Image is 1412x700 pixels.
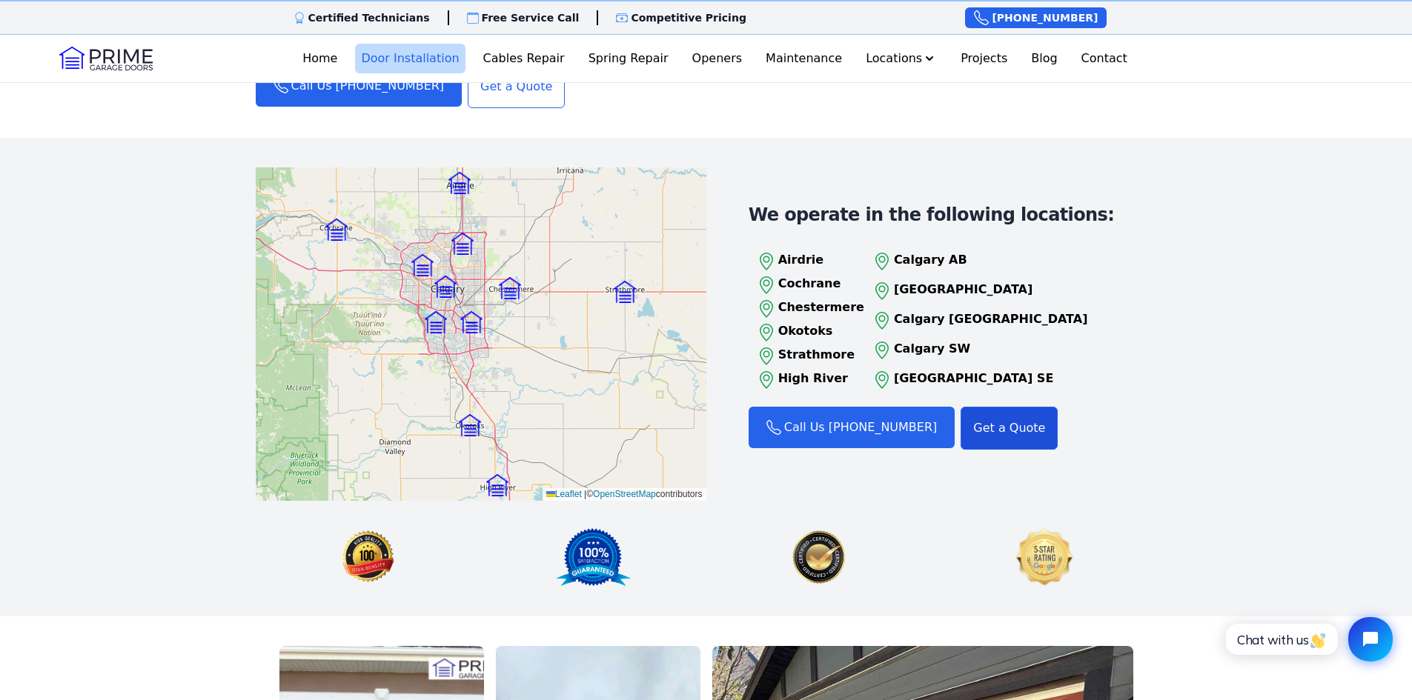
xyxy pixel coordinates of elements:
[778,251,864,269] p: Airdrie
[325,219,348,241] img: Marker
[894,281,1088,299] p: [GEOGRAPHIC_DATA]
[870,368,1088,392] a: [GEOGRAPHIC_DATA] SE
[686,44,749,73] a: Openers
[778,299,864,316] p: Chestermere
[451,233,474,255] img: Marker
[894,251,1088,269] p: Calgary AB
[468,65,565,108] a: Get a Quote
[870,279,1088,303] a: [GEOGRAPHIC_DATA]
[448,172,471,194] img: Marker
[961,407,1058,450] a: Get a Quote
[870,250,1088,273] a: Calgary AB
[749,204,1115,226] h4: We operate in the following locations:
[546,489,582,499] a: Leaflet
[755,368,864,392] a: High River
[760,44,848,73] a: Maintenance
[593,489,656,499] a: OpenStreetMap
[614,281,636,303] img: Marker
[706,527,932,587] img: Certified
[256,65,463,107] a: Call Us [PHONE_NUMBER]
[459,414,481,436] img: Marker
[778,346,864,364] p: Strathmore
[755,321,864,344] a: Okotoks
[256,527,481,587] img: 100% satisfation guaranteed
[755,273,864,297] a: Cochrane
[1210,604,1405,674] iframe: Tidio Chat
[481,527,706,587] img: 100% satisfation guaranteed
[355,44,465,73] a: Door Installation
[543,488,706,501] div: © contributors
[965,7,1107,28] a: [PHONE_NUMBER]
[894,310,1088,328] p: Calgary [GEOGRAPHIC_DATA]
[583,44,674,73] a: Spring Repair
[755,250,864,273] a: Airdrie
[59,47,153,70] img: Logo
[870,309,1088,333] a: Calgary [GEOGRAPHIC_DATA]
[870,339,1088,362] a: Calgary SW
[955,44,1013,73] a: Projects
[477,44,571,73] a: Cables Repair
[425,311,447,333] img: Marker
[499,277,521,299] img: Marker
[749,407,955,448] a: Call Us [PHONE_NUMBER]
[932,527,1157,587] img: Certified
[755,344,864,368] a: Strathmore
[778,275,864,293] p: Cochrane
[1025,44,1063,73] a: Blog
[894,340,1088,358] p: Calgary SW
[778,370,864,387] p: High River
[778,322,864,340] p: Okotoks
[434,276,457,298] img: Marker
[482,10,580,25] p: Free Service Call
[755,297,864,321] a: Chestermere
[460,311,483,333] img: Marker
[486,474,508,496] img: Marker
[894,370,1088,387] p: [GEOGRAPHIC_DATA] SE
[1075,44,1133,73] a: Contact
[584,489,586,499] span: |
[308,10,430,25] p: Certified Technicians
[631,10,746,25] p: Competitive Pricing
[296,44,343,73] a: Home
[860,44,943,73] button: Locations
[411,254,434,276] img: Marker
